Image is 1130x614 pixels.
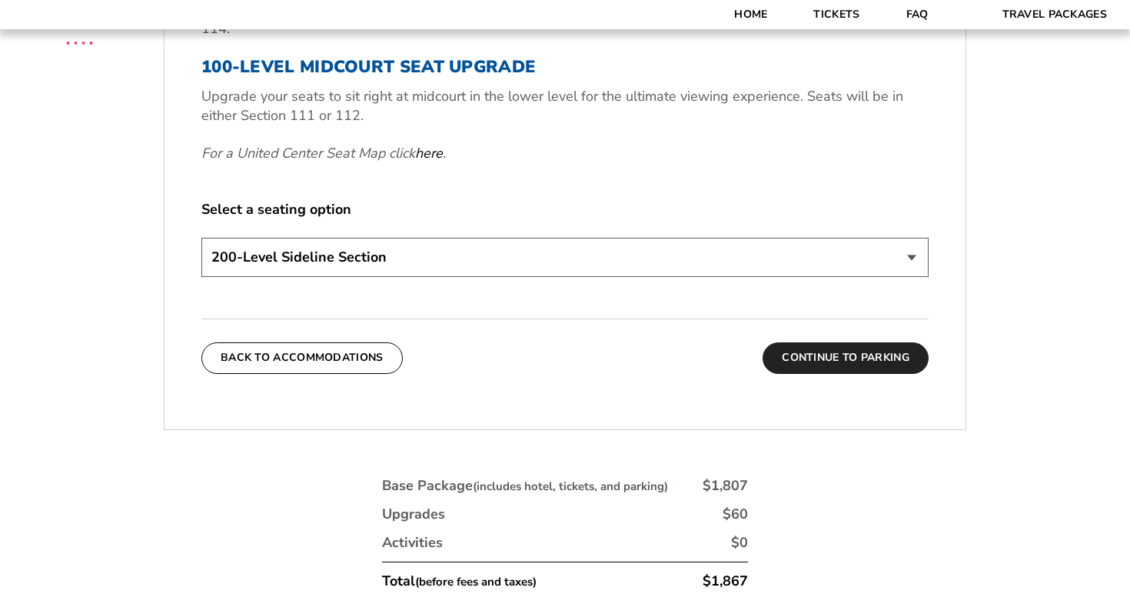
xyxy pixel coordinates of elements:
div: Upgrades [382,505,445,524]
div: Activities [382,533,443,552]
div: Base Package [382,476,668,496]
label: Select a seating option [201,200,929,219]
div: $60 [723,505,748,524]
a: here [415,144,443,163]
div: $1,867 [703,572,748,591]
div: $0 [731,533,748,552]
div: Total [382,572,537,591]
small: (before fees and taxes) [415,574,537,589]
button: Back To Accommodations [201,342,403,373]
em: For a United Center Seat Map click . [201,144,446,162]
button: Continue To Parking [763,342,929,373]
small: (includes hotel, tickets, and parking) [473,479,668,494]
div: $1,807 [703,476,748,496]
p: Upgrade your seats to sit right at midcourt in the lower level for the ultimate viewing experienc... [201,87,929,125]
h3: 100-Level Midcourt Seat Upgrade [201,57,929,77]
img: CBS Sports Thanksgiving Classic [46,8,113,75]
